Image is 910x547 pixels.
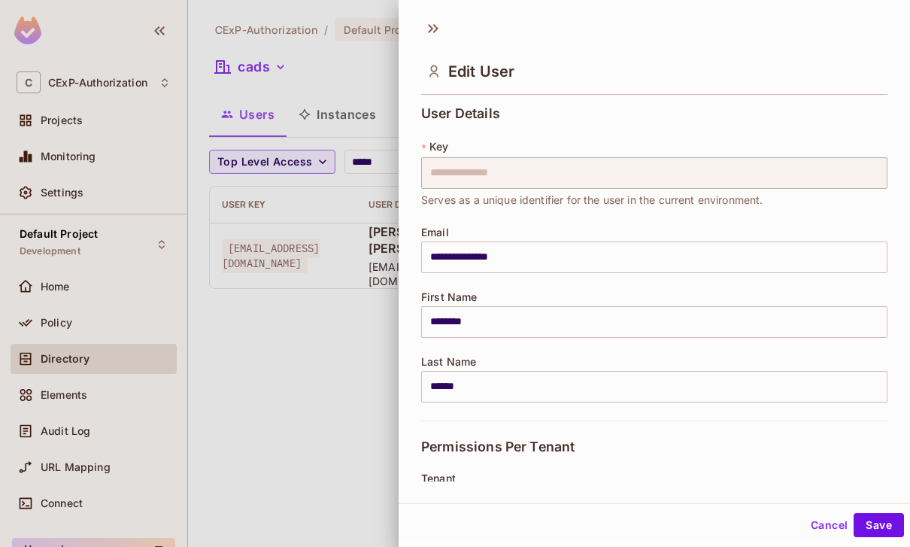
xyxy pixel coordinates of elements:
[421,356,476,368] span: Last Name
[421,106,500,121] span: User Details
[421,192,763,208] span: Serves as a unique identifier for the user in the current environment.
[854,513,904,537] button: Save
[429,141,448,153] span: Key
[448,62,514,81] span: Edit User
[421,226,449,239] span: Email
[421,439,575,454] span: Permissions Per Tenant
[805,513,854,537] button: Cancel
[421,291,478,303] span: First Name
[421,473,456,485] span: Tenant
